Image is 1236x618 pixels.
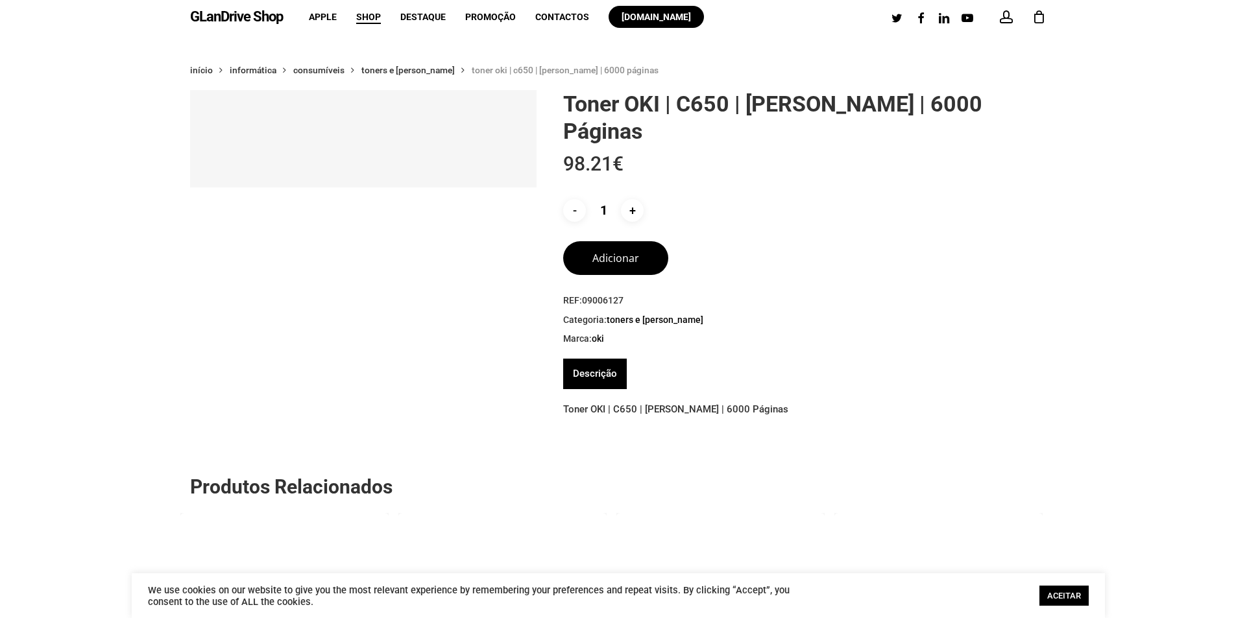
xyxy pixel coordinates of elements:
a: Toners e [PERSON_NAME] [361,64,455,76]
a: GLanDrive Shop [190,10,283,24]
a: Contactos [535,12,589,21]
a: Shop [356,12,381,21]
a: Cart [1032,10,1047,24]
a: Oki [592,333,604,344]
div: We use cookies on our website to give you the most relevant experience by remembering your prefer... [148,584,806,608]
span: [DOMAIN_NAME] [622,12,691,22]
input: - [563,199,586,222]
a: Informática [230,64,276,76]
span: REF: [563,294,1046,307]
a: Consumíveis [293,64,345,76]
a: Descrição [573,359,617,389]
span: Destaque [400,12,446,22]
span: Apple [309,12,337,22]
button: Adicionar [563,241,668,275]
h1: Toner OKI | C650 | [PERSON_NAME] | 6000 Páginas [563,90,1046,145]
p: Toner OKI | C650 | [PERSON_NAME] | 6000 Páginas [563,399,1046,420]
bdi: 98.21 [563,152,624,175]
span: Contactos [535,12,589,22]
input: + [621,199,644,222]
a: Início [190,64,213,76]
a: ACEITAR [1039,586,1089,606]
input: Product quantity [588,199,618,222]
span: Marca: [563,333,1046,346]
span: Promoção [465,12,516,22]
a: Promoção [465,12,516,21]
a: Apple [309,12,337,21]
span: 09006127 [582,295,624,305]
img: Placeholder [190,90,537,187]
a: Toners e [PERSON_NAME] [607,314,703,326]
span: Toner OKI | C650 | [PERSON_NAME] | 6000 Páginas [472,65,659,75]
span: € [612,152,624,175]
span: Categoria: [563,314,1046,327]
span: Shop [356,12,381,22]
a: Destaque [400,12,446,21]
h2: Produtos Relacionados [190,474,1056,500]
a: [DOMAIN_NAME] [609,12,704,21]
